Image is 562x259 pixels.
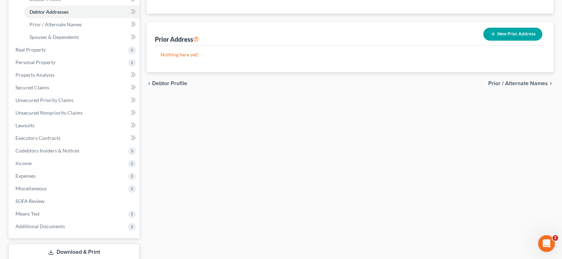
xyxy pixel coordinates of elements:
p: Nothing here yet! [161,51,540,58]
a: Spouses & Dependents [24,31,139,43]
button: New Prior Address [483,28,542,41]
span: Property Analysis [15,72,54,78]
span: Prior / Alternate Names [30,21,82,27]
span: Debtor Profile [152,81,187,86]
span: Spouses & Dependents [30,34,79,40]
span: Miscellaneous [15,185,47,191]
span: Unsecured Priority Claims [15,97,73,103]
span: Codebtors Insiders & Notices [15,148,79,154]
span: SOFA Review [15,198,45,204]
span: Secured Claims [15,84,49,90]
i: chevron_left [146,81,152,86]
span: Expenses [15,173,35,179]
span: Executory Contracts [15,135,60,141]
a: SOFA Review [10,195,139,207]
span: Unsecured Nonpriority Claims [15,110,83,116]
a: Secured Claims [10,81,139,94]
span: Debtor Addresses [30,9,68,15]
a: Prior / Alternate Names [24,18,139,31]
a: Unsecured Priority Claims [10,94,139,107]
span: 2 [553,235,558,241]
button: Prior / Alternate Names chevron_right [488,81,554,86]
span: Real Property [15,47,46,53]
span: Prior / Alternate Names [488,81,548,86]
div: Prior Address [155,35,199,43]
span: Additional Documents [15,223,65,229]
span: Income [15,160,32,166]
a: Executory Contracts [10,132,139,144]
iframe: Intercom live chat [538,235,555,252]
span: Personal Property [15,59,55,65]
a: Unsecured Nonpriority Claims [10,107,139,119]
i: chevron_right [548,81,554,86]
a: Debtor Addresses [24,6,139,18]
span: Means Test [15,211,40,217]
button: chevron_left Debtor Profile [146,81,187,86]
a: Lawsuits [10,119,139,132]
a: Property Analysis [10,69,139,81]
span: Lawsuits [15,122,34,128]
